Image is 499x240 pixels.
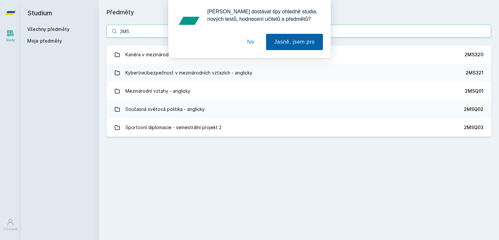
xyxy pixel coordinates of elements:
img: notification icon [176,8,202,34]
div: Uživatel [4,227,17,232]
div: Současná světová politika - anglicky [125,103,205,116]
div: 2MSQ02 [464,106,483,113]
div: 2MSQ01 [465,88,483,94]
a: Mezinárodní vztahy - anglicky 2MSQ01 [107,82,491,100]
a: Současná světová politika - anglicky 2MSQ02 [107,100,491,118]
div: Mezinárodní vztahy - anglicky [125,85,190,98]
button: Jasně, jsem pro [266,34,323,50]
div: Kyber(ne)bezpečnost v mezinárodních vztazích - anglicky [125,66,252,79]
div: [PERSON_NAME] dostávat tipy ohledně studia, nových testů, hodnocení učitelů a předmětů? [202,8,323,23]
a: Uživatel [1,215,19,235]
a: Sportovní diplomacie - semestrální projekt 2 2MSQ03 [107,118,491,137]
button: Ne [239,34,262,50]
div: Sportovní diplomacie - semestrální projekt 2 [125,121,222,134]
div: 2MS321 [466,70,483,76]
a: Kyber(ne)bezpečnost v mezinárodních vztazích - anglicky 2MS321 [107,64,491,82]
div: 2MSQ03 [464,124,483,131]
